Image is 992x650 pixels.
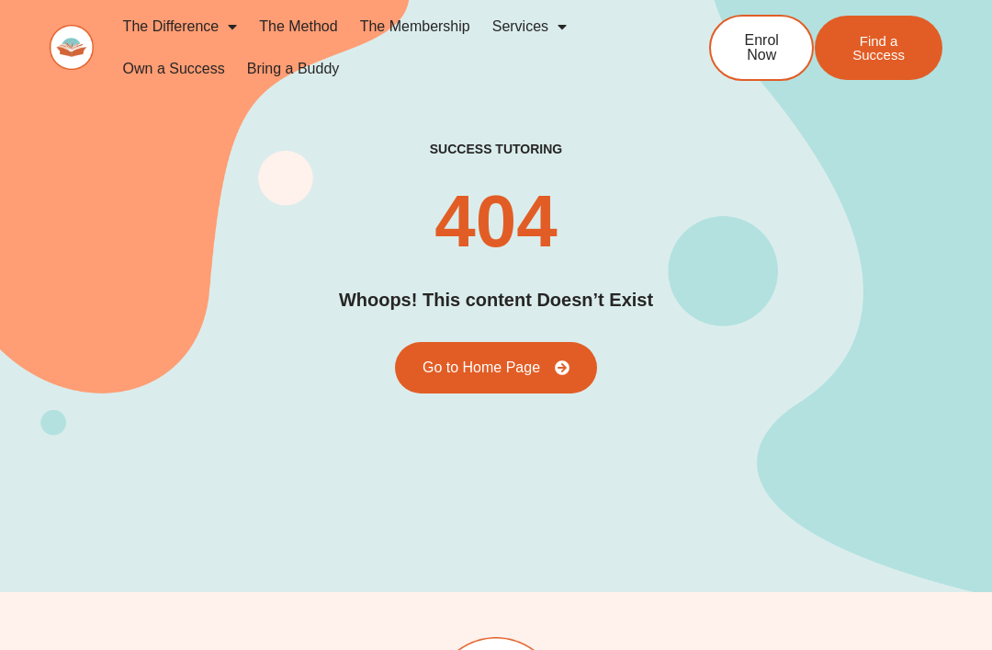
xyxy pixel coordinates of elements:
[339,286,653,314] h2: Whoops! This content Doesn’t Exist
[112,6,659,90] nav: Menu
[349,6,481,48] a: The Membership
[815,16,942,80] a: Find a Success
[395,342,597,393] a: Go to Home Page
[481,6,578,48] a: Services
[112,6,249,48] a: The Difference
[236,48,351,90] a: Bring a Buddy
[842,34,915,62] span: Find a Success
[248,6,348,48] a: The Method
[430,141,562,157] h2: success tutoring
[423,360,540,375] span: Go to Home Page
[434,185,557,258] h2: 404
[112,48,236,90] a: Own a Success
[738,33,784,63] span: Enrol Now
[709,15,814,81] a: Enrol Now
